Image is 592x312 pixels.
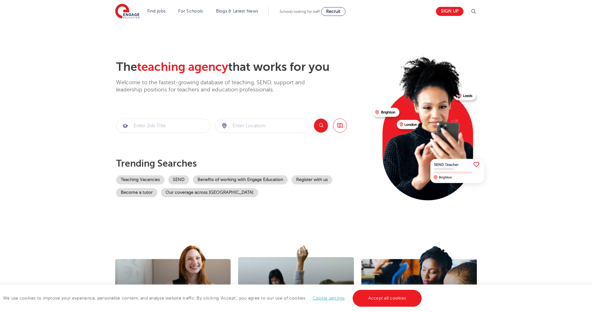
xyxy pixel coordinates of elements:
[280,9,320,14] span: Schools looking for staff
[291,175,332,184] a: Register with us
[193,175,288,184] a: Benefits of working with Engage Education
[321,7,345,16] a: Recruit
[314,119,328,133] button: Search
[116,175,164,184] a: Teaching Vacancies
[3,296,423,300] span: We use cookies to improve your experience, personalise content, and analyse website traffic. By c...
[116,188,157,197] a: Become a tutor
[147,9,166,13] a: Find jobs
[116,60,368,74] h2: The that works for you
[168,175,189,184] a: SEND
[116,79,322,94] p: Welcome to the fastest-growing database of teaching, SEND, support and leadership positions for t...
[161,188,258,197] a: Our coverage across [GEOGRAPHIC_DATA]
[326,9,340,14] span: Recruit
[116,119,210,133] input: Submit
[115,4,139,19] img: Engage Education
[216,9,258,13] a: Blogs & Latest News
[137,60,228,74] span: teaching agency
[178,9,203,13] a: For Schools
[436,7,463,16] a: Sign up
[116,158,368,169] p: Trending searches
[353,290,422,307] a: Accept all cookies
[313,296,345,300] a: Cookie settings
[215,119,309,133] input: Submit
